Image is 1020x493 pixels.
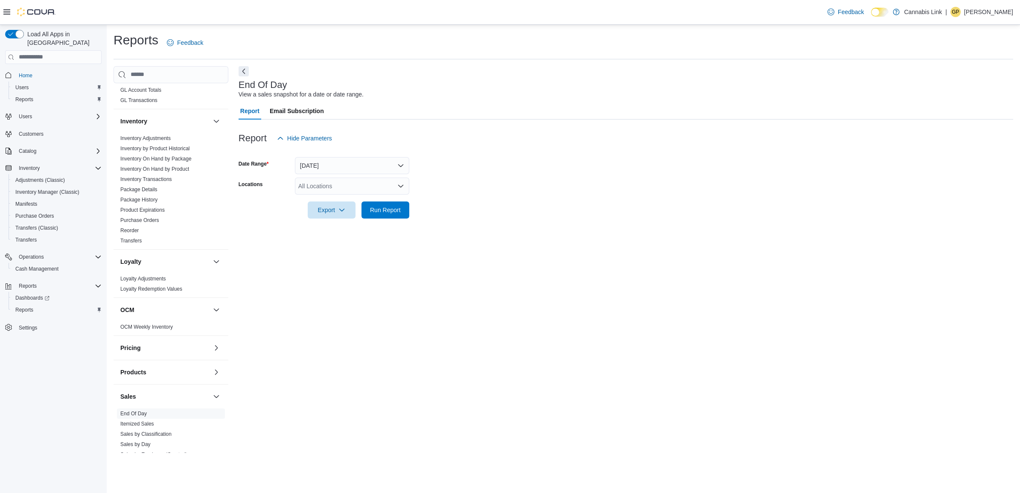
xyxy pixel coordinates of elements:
span: Cash Management [12,264,102,274]
a: Inventory Manager (Classic) [12,187,83,197]
span: Inventory [19,165,40,172]
span: Manifests [15,201,37,207]
a: Dashboards [12,293,53,303]
div: OCM [114,322,228,335]
a: Inventory Transactions [120,176,172,182]
a: GL Transactions [120,97,157,103]
span: Reports [12,305,102,315]
span: Purchase Orders [12,211,102,221]
img: Cova [17,8,55,16]
a: Transfers [12,235,40,245]
a: Sales by Classification [120,431,172,437]
button: Transfers (Classic) [9,222,105,234]
span: End Of Day [120,410,147,417]
a: Manifests [12,199,41,209]
span: Package History [120,196,157,203]
a: Reorder [120,228,139,233]
span: Hide Parameters [287,134,332,143]
span: Itemized Sales [120,420,154,427]
div: Inventory [114,133,228,249]
button: Reports [9,93,105,105]
a: Adjustments (Classic) [12,175,68,185]
div: Finance [114,85,228,109]
button: Transfers [9,234,105,246]
button: OCM [211,305,221,315]
span: Sales by Day [120,441,151,448]
p: | [945,7,947,17]
button: Reports [9,304,105,316]
button: [DATE] [295,157,409,174]
h3: Loyalty [120,257,141,266]
button: Settings [2,321,105,333]
span: Reports [15,281,102,291]
span: Settings [19,324,37,331]
button: Inventory [2,162,105,174]
button: Reports [15,281,40,291]
button: Users [15,111,35,122]
button: Open list of options [397,183,404,190]
h3: Pricing [120,344,140,352]
span: Reports [19,283,37,289]
button: Adjustments (Classic) [9,174,105,186]
a: Reports [12,305,37,315]
a: GL Account Totals [120,87,161,93]
input: Dark Mode [871,8,889,17]
a: Settings [15,323,41,333]
button: Operations [15,252,47,262]
button: Products [211,367,221,377]
a: Transfers (Classic) [12,223,61,233]
h3: Report [239,133,267,143]
p: Cannabis Link [904,7,942,17]
span: Users [12,82,102,93]
button: Run Report [361,201,409,219]
span: Users [15,111,102,122]
button: Pricing [211,343,221,353]
span: Inventory Transactions [120,176,172,183]
span: Transfers (Classic) [12,223,102,233]
h3: Sales [120,392,136,401]
a: Purchase Orders [120,217,159,223]
button: Pricing [120,344,210,352]
span: Dashboards [15,295,50,301]
span: Loyalty Adjustments [120,275,166,282]
a: Loyalty Redemption Values [120,286,182,292]
h1: Reports [114,32,158,49]
a: Itemized Sales [120,421,154,427]
a: Dashboards [9,292,105,304]
span: Catalog [19,148,36,155]
span: Report [240,102,259,120]
span: Email Subscription [270,102,324,120]
a: Inventory On Hand by Product [120,166,189,172]
a: Transfers [120,238,142,244]
span: Transfers [15,236,37,243]
span: Transfers [120,237,142,244]
span: Inventory [15,163,102,173]
button: Purchase Orders [9,210,105,222]
a: Loyalty Adjustments [120,276,166,282]
a: OCM Weekly Inventory [120,324,173,330]
span: Users [15,84,29,91]
button: Sales [211,391,221,402]
span: Settings [15,322,102,333]
span: Reorder [120,227,139,234]
button: Users [9,82,105,93]
button: Sales [120,392,210,401]
button: Users [2,111,105,123]
span: Inventory Adjustments [120,135,171,142]
a: Sales by Day [120,441,151,447]
span: GP [952,7,959,17]
button: Loyalty [120,257,210,266]
span: Reports [12,94,102,105]
a: Purchase Orders [12,211,58,221]
button: Operations [2,251,105,263]
button: Inventory [211,116,221,126]
button: Inventory [120,117,210,125]
a: Reports [12,94,37,105]
div: View a sales snapshot for a date or date range. [239,90,364,99]
button: Manifests [9,198,105,210]
h3: Products [120,368,146,376]
span: GL Transactions [120,97,157,104]
span: Inventory On Hand by Package [120,155,192,162]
